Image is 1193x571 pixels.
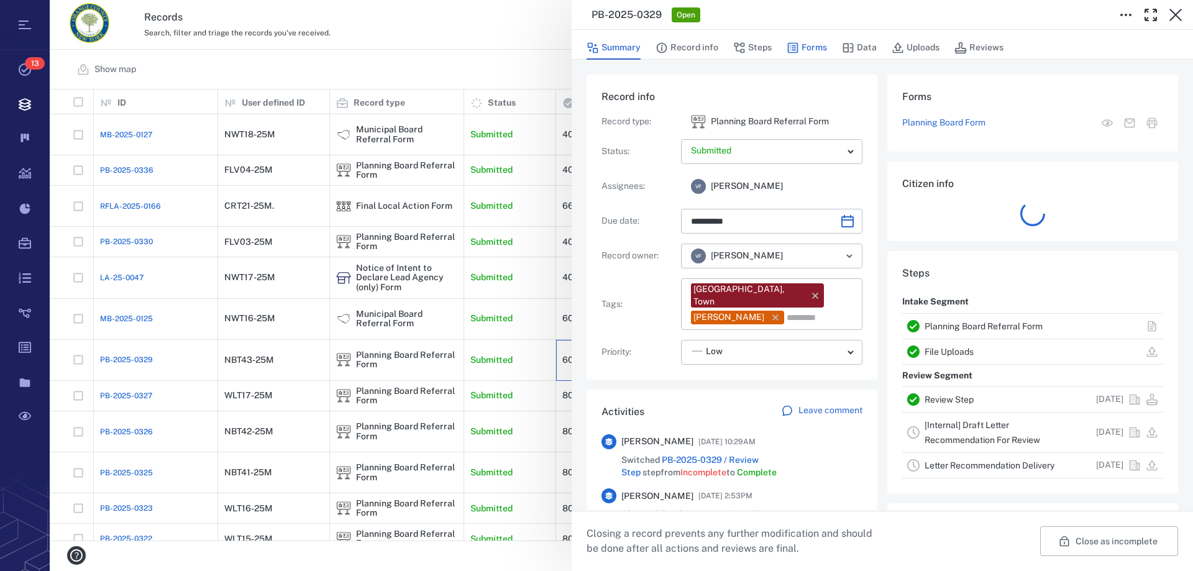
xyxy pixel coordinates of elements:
span: Low [706,345,723,358]
span: Complete [737,467,777,477]
p: Intake Segment [902,291,969,313]
div: [GEOGRAPHIC_DATA], Town [693,283,804,308]
button: Reviews [954,36,1003,60]
span: [PERSON_NAME] [711,250,783,262]
span: Changed due date for step from to [621,508,862,532]
p: Assignees : [601,180,676,193]
button: Data [842,36,877,60]
span: Incomplete [680,467,726,477]
span: [PERSON_NAME] [621,490,693,503]
p: Status : [601,145,676,158]
a: Leave comment [781,404,862,419]
button: Summary [587,36,641,60]
button: Open [841,247,858,265]
p: Closing a record prevents any further modification and should be done after all actions and revie... [587,526,882,556]
p: Submitted [691,145,843,157]
span: Help [28,9,53,20]
p: Priority : [601,346,676,359]
p: Leave comment [798,404,862,417]
a: Planning Board Form [902,117,985,129]
div: Citizen info [887,162,1178,251]
button: Record info [656,36,718,60]
a: Letter Recommendation Delivery [925,460,1054,470]
div: FormsPlanning Board FormView form in the stepMail formPrint form [887,75,1178,162]
button: Forms [787,36,827,60]
a: File Uploads [925,347,974,357]
h6: Citizen info [902,176,1163,191]
span: [PERSON_NAME] [711,180,783,193]
button: Print form [1141,112,1163,134]
button: Toggle Fullscreen [1138,2,1163,27]
p: [DATE] [1096,459,1123,472]
a: PB-2025-0329 / Review Step [621,455,759,477]
p: [DATE] [1096,393,1123,406]
p: Tags : [601,298,676,311]
button: View form in the step [1096,112,1118,134]
h6: Record info [601,89,862,104]
div: StepsIntake SegmentPlanning Board Referral FormFile UploadsReview SegmentReview Step[DATE][Intern... [887,251,1178,503]
a: Planning Board Referral Form [925,321,1043,331]
div: V F [691,249,706,263]
a: PB-2025-0329 / Review Step [621,509,808,531]
span: Switched step from to [621,454,862,478]
h6: Steps [902,266,1163,281]
div: Planning Board Referral Form [691,114,706,129]
a: Review Step [925,395,974,404]
h3: PB-2025-0329 [592,7,662,22]
h6: Forms [902,89,1163,104]
p: Record type : [601,116,676,128]
span: 13 [25,57,45,70]
span: [DATE] 2:53PM [698,488,752,503]
button: Steps [733,36,772,60]
div: Record infoRecord type:icon Planning Board Referral FormPlanning Board Referral FormStatus:Assign... [587,75,877,390]
p: Planning Board Referral Form [711,116,829,128]
h6: Activities [601,404,644,419]
p: [DATE] [1096,426,1123,439]
p: Review Segment [902,365,972,387]
a: [Internal] Draft Letter Recommendation For Review [925,420,1040,445]
div: V F [691,179,706,194]
p: Record owner : [601,250,676,262]
button: Mail form [1118,112,1141,134]
button: Toggle to Edit Boxes [1113,2,1138,27]
p: Due date : [601,215,676,227]
button: Uploads [892,36,939,60]
button: Close as incomplete [1040,526,1178,556]
img: icon Planning Board Referral Form [691,114,706,129]
span: [DATE] 10:29AM [698,434,756,449]
span: Open [674,10,698,21]
button: Close [1163,2,1188,27]
button: Choose date, selected date is Oct 4, 2025 [835,209,860,234]
div: [PERSON_NAME] [693,311,764,324]
span: [PERSON_NAME] [621,436,693,448]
